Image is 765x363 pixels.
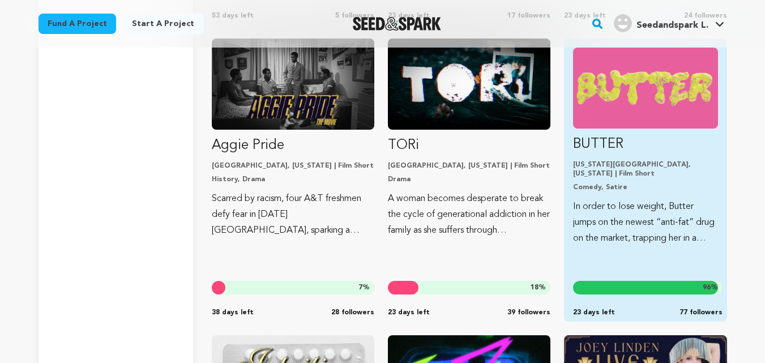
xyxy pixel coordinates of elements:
[703,283,718,292] span: %
[358,284,362,291] span: 7
[612,12,726,32] a: Seedandspark L.'s Profile
[573,199,717,246] p: In order to lose weight, Butter jumps on the newest “anti-fat” drug on the market, trapping her i...
[212,136,374,155] p: Aggie Pride
[531,284,539,291] span: 18
[212,161,374,170] p: [GEOGRAPHIC_DATA], [US_STATE] | Film Short
[703,284,711,291] span: 96
[531,283,546,292] span: %
[212,175,374,184] p: History, Drama
[353,17,442,31] img: Seed&Spark Logo Dark Mode
[388,175,550,184] p: Drama
[212,191,374,238] p: Scarred by racism, four A&T freshmen defy fear in [DATE] [GEOGRAPHIC_DATA], sparking a movement f...
[388,136,550,155] p: TORi
[507,308,550,317] span: 39 followers
[388,191,550,238] p: A woman becomes desperate to break the cycle of generational addiction in her family as she suffe...
[614,14,632,32] img: user.png
[679,308,723,317] span: 77 followers
[388,39,550,238] a: Fund TORi
[614,14,708,32] div: Seedandspark L.'s Profile
[212,308,254,317] span: 38 days left
[573,135,717,153] p: BUTTER
[636,21,708,30] span: Seedandspark L.
[353,17,442,31] a: Seed&Spark Homepage
[388,308,430,317] span: 23 days left
[388,161,550,170] p: [GEOGRAPHIC_DATA], [US_STATE] | Film Short
[331,308,374,317] span: 28 followers
[358,283,370,292] span: %
[123,14,203,34] a: Start a project
[39,14,116,34] a: Fund a project
[612,12,726,36] span: Seedandspark L.'s Profile
[573,308,615,317] span: 23 days left
[212,39,374,238] a: Fund Aggie Pride
[573,48,717,246] a: Fund BUTTER
[573,183,717,192] p: Comedy, Satire
[573,160,717,178] p: [US_STATE][GEOGRAPHIC_DATA], [US_STATE] | Film Short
